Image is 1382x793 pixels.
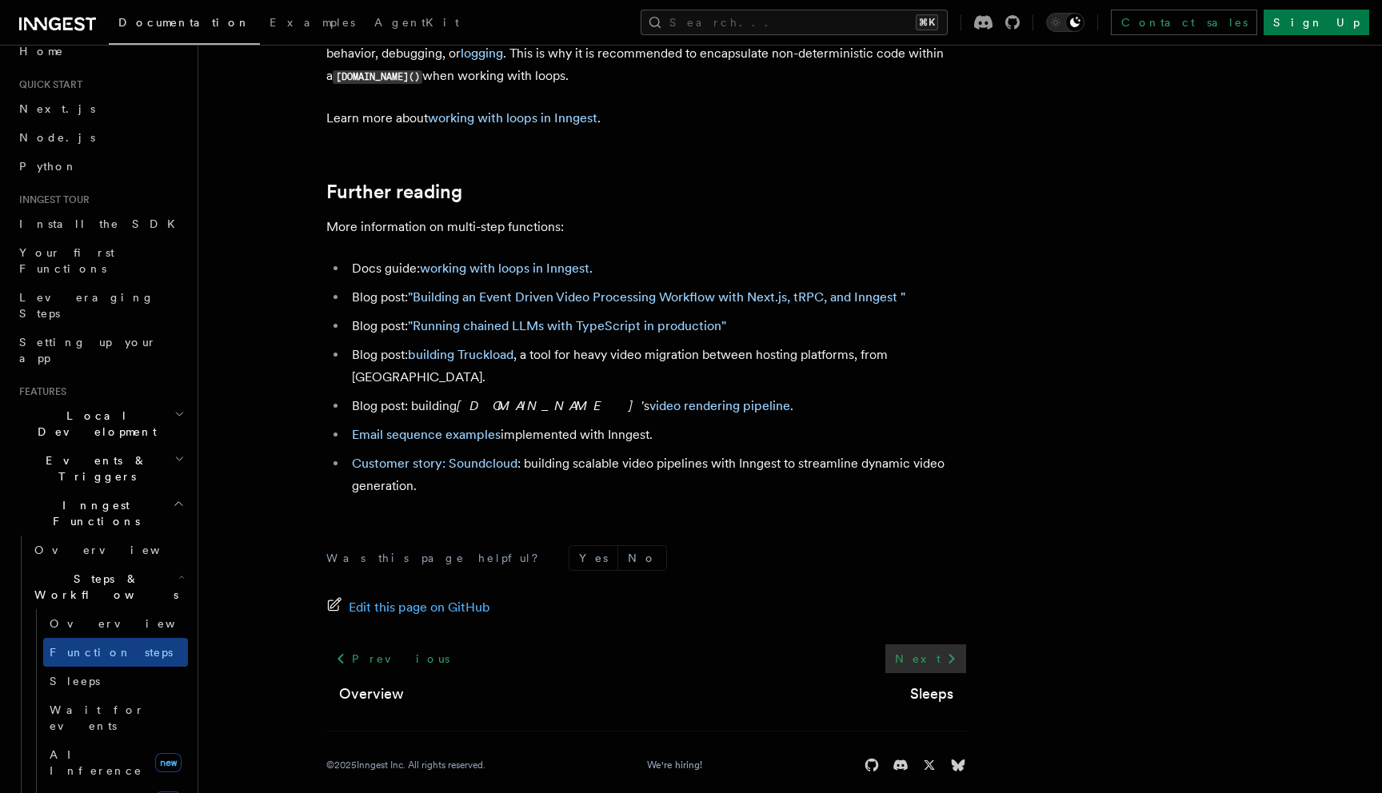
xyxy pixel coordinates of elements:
a: Documentation [109,5,260,45]
span: AI Inference [50,748,142,777]
span: Documentation [118,16,250,29]
span: Your first Functions [19,246,114,275]
a: AgentKit [365,5,469,43]
span: Features [13,385,66,398]
a: Python [13,152,188,181]
span: Install the SDK [19,217,185,230]
button: Toggle dark mode [1046,13,1084,32]
button: Inngest Functions [13,491,188,536]
a: Node.js [13,123,188,152]
a: Contact sales [1111,10,1257,35]
a: Your first Functions [13,238,188,283]
button: Events & Triggers [13,446,188,491]
a: Previous [326,644,458,673]
button: Yes [569,546,617,570]
span: Overview [50,617,214,630]
span: Node.js [19,131,95,144]
a: Sleeps [43,667,188,695]
a: We're hiring! [647,759,702,771]
a: Overview [28,536,188,564]
span: Python [19,160,78,173]
span: Edit this page on GitHub [349,596,490,619]
a: Next.js [13,94,188,123]
button: Steps & Workflows [28,564,188,609]
a: logging [461,46,503,61]
a: Email sequence examples [352,427,501,442]
li: implemented with Inngest. [347,424,966,446]
li: Docs guide: . [347,257,966,280]
span: Home [19,43,64,59]
a: Overview [43,609,188,638]
li: Blog post: building 's . [347,395,966,417]
span: Setting up your app [19,336,157,365]
a: Setting up your app [13,328,188,373]
span: Steps & Workflows [28,571,178,603]
p: Learn more about . [326,107,966,130]
span: Function steps [50,646,173,659]
p: Was this page helpful? [326,550,549,566]
button: Search...⌘K [641,10,948,35]
a: Home [13,37,188,66]
li: : building scalable video pipelines with Inngest to streamline dynamic video generation. [347,452,966,497]
code: [DOMAIN_NAME]() [333,70,422,84]
li: Blog post: [347,315,966,337]
a: Overview [339,683,404,705]
span: Next.js [19,102,95,115]
a: working with loops in Inngest [420,261,589,276]
a: Examples [260,5,365,43]
a: Further reading [326,181,462,203]
a: Function steps [43,638,188,667]
a: Leveraging Steps [13,283,188,328]
a: building Truckload [408,347,513,362]
a: video rendering pipeline [649,398,790,413]
a: Wait for events [43,695,188,740]
p: If code within a loop is not encapsulated within a step, it will re-run multiple times, which can... [326,20,966,88]
a: Next [885,644,966,673]
button: Local Development [13,401,188,446]
a: "Building an Event Driven Video Processing Workflow with Next.js, tRPC, and Inngest " [408,289,905,305]
div: © 2025 Inngest Inc. All rights reserved. [326,759,485,771]
li: Blog post: , a tool for heavy video migration between hosting platforms, from [GEOGRAPHIC_DATA]. [347,344,966,389]
p: More information on multi-step functions: [326,216,966,238]
span: Local Development [13,408,174,440]
span: Overview [34,544,199,556]
a: Sleeps [910,683,953,705]
em: [DOMAIN_NAME] [457,398,641,413]
span: Wait for events [50,703,145,732]
span: Sleeps [50,675,100,687]
a: Sign Up [1264,10,1369,35]
a: "Running chained LLMs with TypeScript in production" [408,318,726,333]
span: new [155,753,182,772]
a: Install the SDK [13,209,188,238]
span: Inngest Functions [13,497,173,529]
li: Blog post: [347,286,966,309]
span: Quick start [13,78,82,91]
kbd: ⌘K [916,14,938,30]
span: Examples [270,16,355,29]
a: working with loops in Inngest [428,110,597,126]
a: Customer story: Soundcloud [352,456,517,471]
a: AI Inferencenew [43,740,188,785]
span: Events & Triggers [13,452,174,484]
span: Leveraging Steps [19,291,154,320]
button: No [618,546,666,570]
span: AgentKit [374,16,459,29]
span: Inngest tour [13,193,90,206]
a: Edit this page on GitHub [326,596,490,619]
